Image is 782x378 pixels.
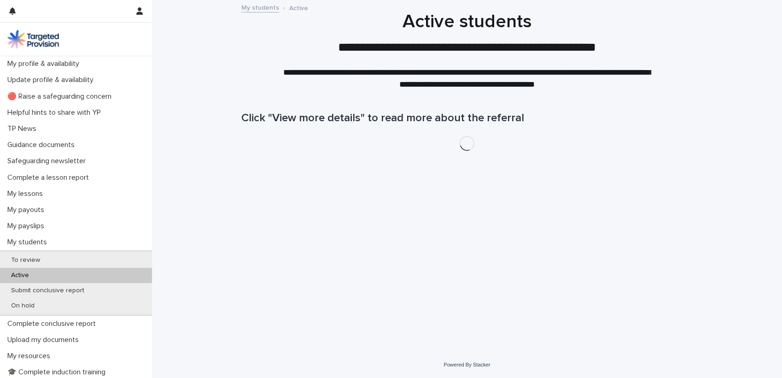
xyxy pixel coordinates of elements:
[444,362,490,367] a: Powered By Stacker
[4,189,50,198] p: My lessons
[4,352,58,360] p: My resources
[4,124,44,133] p: TP News
[4,206,52,214] p: My payouts
[4,368,113,377] p: 🎓 Complete induction training
[241,2,279,12] a: My students
[4,272,36,279] p: Active
[4,238,54,247] p: My students
[4,108,108,117] p: Helpful hints to share with YP
[4,157,93,165] p: Safeguarding newsletter
[4,256,47,264] p: To review
[4,319,103,328] p: Complete conclusive report
[4,92,119,101] p: 🔴 Raise a safeguarding concern
[4,59,87,68] p: My profile & availability
[241,112,693,125] h1: Click "View more details" to read more about the referral
[4,141,82,149] p: Guidance documents
[4,173,96,182] p: Complete a lesson report
[4,287,92,295] p: Submit conclusive report
[4,222,52,230] p: My payslips
[289,2,308,12] p: Active
[241,11,693,33] h1: Active students
[4,336,86,344] p: Upload my documents
[7,30,59,48] img: M5nRWzHhSzIhMunXDL62
[4,76,101,84] p: Update profile & availability
[4,302,42,310] p: On hold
